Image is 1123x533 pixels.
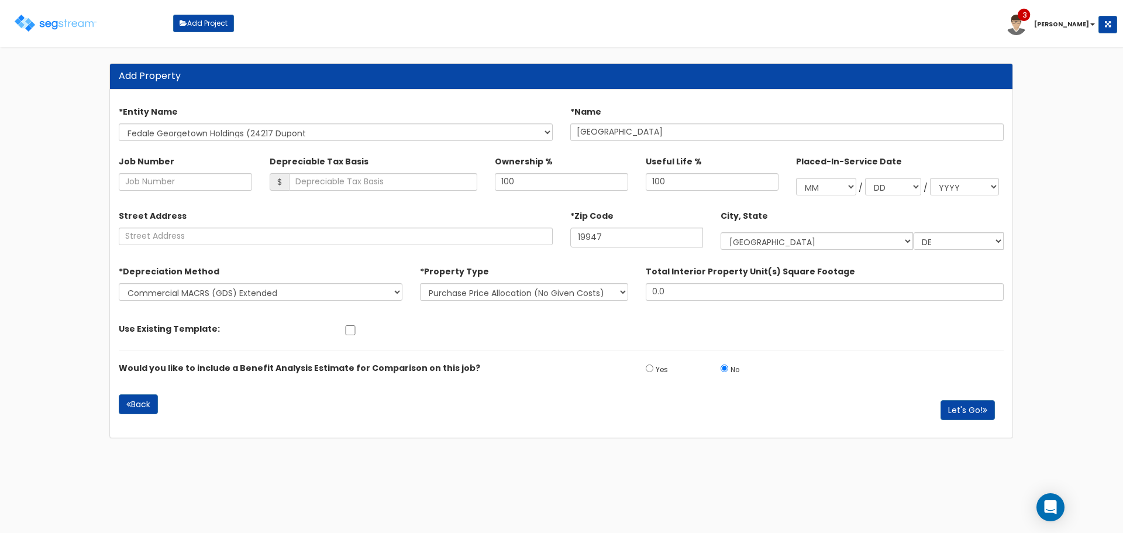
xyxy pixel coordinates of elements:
input: Useful Life % [646,173,778,191]
label: Use Existing Template: [119,323,220,335]
input: Property Name [570,123,1004,141]
label: Depreciable Tax Basis [270,152,368,167]
div: / [859,182,863,194]
label: Placed-In-Service Date [796,152,902,167]
div: Add Property [119,70,1004,83]
b: [PERSON_NAME] [1034,20,1089,29]
span: 3 [1022,10,1027,21]
div: Open Intercom Messenger [1036,493,1065,521]
label: Would you like to include a Benefit Analysis Estimate for Comparison on this job? [119,362,480,374]
label: *Zip Code [570,206,614,222]
label: Total Interior Property Unit(s) Square Footage [646,262,855,277]
small: No [731,365,739,374]
img: avatar.png [1006,15,1026,35]
input: total square foot [646,283,1004,301]
label: *Depreciation Method [119,262,219,277]
input: Street Address [119,228,553,245]
input: Depreciable Tax Basis [289,173,478,191]
label: *Name [570,102,601,118]
button: Back [119,394,158,414]
button: Let's Go! [941,400,995,420]
label: Ownership % [495,152,553,167]
input: Ownership % [495,173,628,191]
div: / [924,182,928,194]
small: Yes [656,365,668,374]
label: *Entity Name [119,102,178,118]
img: logo.png [15,15,97,32]
span: $ [270,173,289,191]
label: *Property Type [420,262,489,277]
input: Zip Code [570,228,703,247]
input: Job Number [119,173,252,191]
button: Add Project [173,15,234,32]
label: City, State [721,206,768,222]
label: Street Address [119,206,187,222]
label: Useful Life % [646,152,702,167]
label: Job Number [119,152,174,167]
